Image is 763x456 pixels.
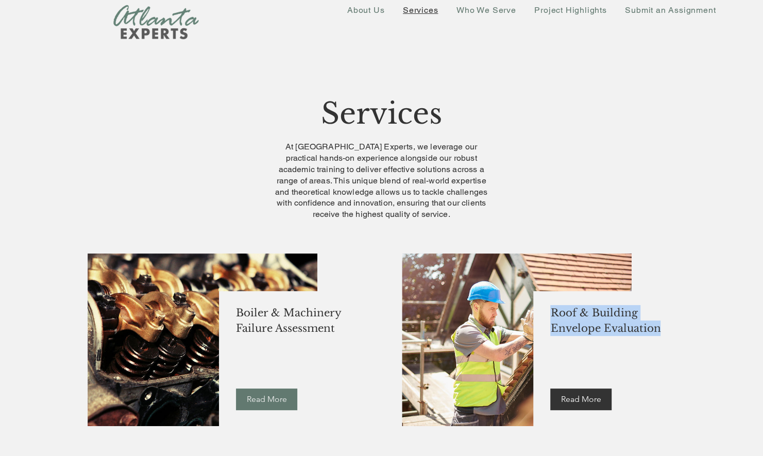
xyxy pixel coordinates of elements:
[534,5,606,15] span: Project Highlights
[561,394,601,405] span: Read More
[247,394,287,405] span: Read More
[550,307,660,334] span: Roof & Building Envelope Evaluation
[347,5,384,15] span: About Us
[403,5,438,15] span: Services
[550,389,612,410] a: Read More
[321,96,442,131] span: Services
[236,307,341,334] span: Boiler & Machinery Failure Assessment
[113,5,199,40] img: New Logo Transparent Background_edited.png
[236,389,297,410] a: Read More
[625,5,716,15] span: Submit an Assignment
[275,142,487,219] span: At [GEOGRAPHIC_DATA] Experts, we leverage our practical hands-on experience alongside our robust ...
[456,5,516,15] span: Who We Serve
